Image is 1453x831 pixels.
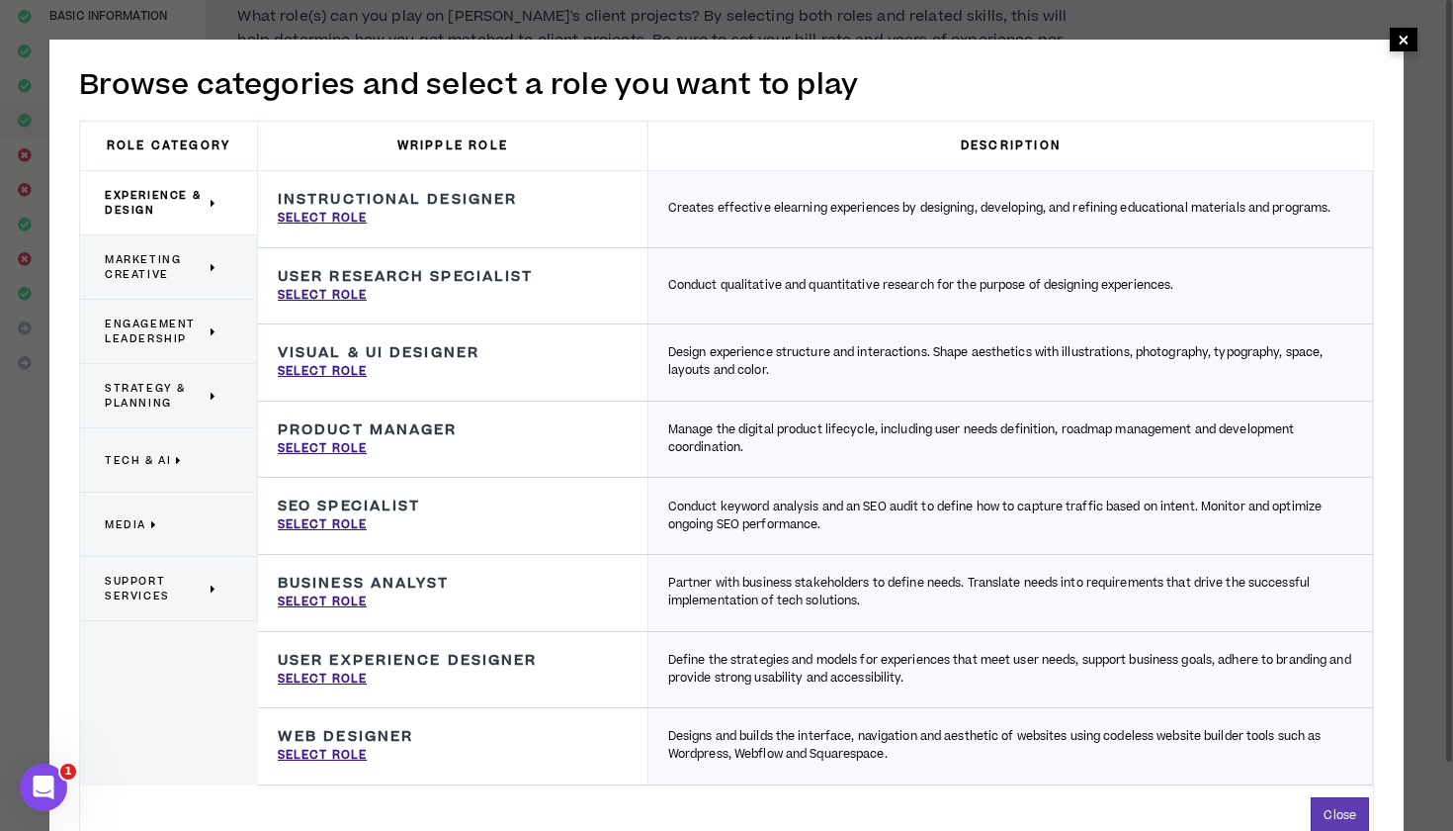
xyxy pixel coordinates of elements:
h3: Visual & UI Designer [278,344,479,362]
p: Designs and builds the interface, navigation and aesthetic of websites using codeless website bui... [668,728,1352,764]
h3: Wripple Role [258,122,648,170]
p: Creates effective elearning experiences by designing, developing, and refining educational materi... [668,200,1331,218]
h3: Web Designer [278,728,413,746]
h3: Product Manager [278,421,458,439]
p: Conduct qualitative and quantitative research for the purpose of designing experiences. [668,277,1174,295]
h3: User Research Specialist [278,268,533,286]
iframe: Intercom live chat [20,764,67,811]
p: Define the strategies and models for experiences that meet user needs, support business goals, ad... [668,652,1352,688]
h2: Browse categories and select a role you want to play [79,64,1374,106]
p: Manage the digital product lifecycle, including user needs definition, roadmap management and dev... [668,421,1352,457]
p: Partner with business stakeholders to define needs. Translate needs into requirements that drive ... [668,575,1352,610]
p: Select Role [278,363,367,381]
p: Select Role [278,747,367,765]
p: Select Role [278,516,367,534]
h3: Description [648,122,1373,170]
h3: SEO Specialist [278,498,420,515]
span: Media [105,517,146,532]
h3: Role Category [80,122,258,170]
span: Support Services [105,574,206,603]
h3: User Experience Designer [278,652,537,670]
span: Engagement Leadership [105,317,206,346]
p: Design experience structure and interactions. Shape aesthetics with illustrations, photography, t... [668,344,1352,380]
h3: Instructional Designer [278,191,517,209]
span: Experience & Design [105,188,206,218]
h3: Business Analyst [278,575,450,593]
span: × [1398,28,1410,51]
p: Select Role [278,210,367,228]
span: Tech & AI [105,453,171,468]
p: Conduct keyword analysis and an SEO audit to define how to capture traffic based on intent. Monit... [668,499,1352,534]
span: Strategy & Planning [105,381,206,411]
p: Select Role [278,671,367,689]
p: Select Role [278,440,367,458]
span: Marketing Creative [105,252,206,282]
p: Select Role [278,287,367,305]
p: Select Role [278,594,367,611]
span: 1 [60,764,76,780]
